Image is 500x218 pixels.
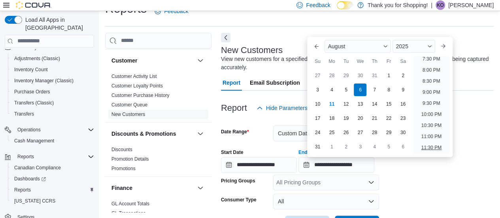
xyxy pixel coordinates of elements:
span: Reports [17,154,34,160]
button: [US_STATE] CCRS [8,195,97,207]
div: Button. Open the month selector. August is currently selected. [325,40,391,53]
span: Reports [11,185,94,195]
div: day-30 [354,69,366,82]
div: August, 2025 [310,68,410,154]
div: day-19 [340,112,352,125]
li: 10:00 PM [418,110,444,119]
div: day-8 [382,83,395,96]
button: Transfers (Classic) [8,97,97,108]
button: Operations [2,124,97,135]
span: Canadian Compliance [14,165,61,171]
input: Press the down key to open a popover containing a calendar. [221,157,297,173]
span: Promotion Details [111,156,149,162]
div: day-7 [368,83,381,96]
div: day-16 [396,98,409,110]
a: GL Transactions [111,210,146,216]
span: KO [437,0,443,10]
li: 8:00 PM [419,65,443,75]
div: day-5 [382,140,395,153]
a: Customer Loyalty Points [111,83,163,89]
h3: Discounts & Promotions [111,130,176,138]
p: Thank you for Shopping! [368,0,428,10]
span: Customer Queue [111,102,147,108]
label: Pricing Groups [221,178,255,184]
span: Washington CCRS [11,196,94,206]
a: Promotions [111,166,136,171]
a: Purchase Orders [11,87,53,97]
span: Operations [17,127,41,133]
span: Purchase Orders [11,87,94,97]
button: Canadian Compliance [8,162,97,173]
div: day-1 [325,140,338,153]
div: Mo [325,55,338,68]
a: Customer Queue [111,102,147,108]
div: day-5 [340,83,352,96]
img: Cova [16,1,51,9]
button: Inventory Manager (Classic) [8,75,97,86]
div: day-11 [325,98,338,110]
span: Inventory Manager (Classic) [11,76,94,85]
a: Feedback [151,3,191,19]
span: Cash Management [11,136,94,146]
div: We [354,55,366,68]
button: Operations [14,125,44,135]
div: day-2 [396,69,409,82]
a: Adjustments (Classic) [11,54,63,63]
span: Dashboards [14,176,46,182]
button: Finance [196,183,205,193]
label: End Date [298,149,319,155]
h3: Customer [111,57,137,64]
button: Next [221,33,230,42]
div: Fr [382,55,395,68]
button: Finance [111,184,194,192]
span: Transfers [11,109,94,119]
span: Discounts [111,146,132,153]
a: Reports [11,185,34,195]
div: day-21 [368,112,381,125]
span: Feedback [164,7,188,15]
span: Customer Activity List [111,73,157,80]
input: Press the down key to enter a popover containing a calendar. Press the escape key to close the po... [298,157,374,173]
li: 9:00 PM [419,87,443,97]
div: day-22 [382,112,395,125]
button: Transfers [8,108,97,119]
div: day-24 [311,126,324,139]
div: Th [368,55,381,68]
a: New Customers [111,112,145,117]
div: day-14 [368,98,381,110]
div: Discounts & Promotions [105,145,211,176]
li: 8:30 PM [419,76,443,86]
span: Reports [14,187,31,193]
button: Reports [2,151,97,162]
div: day-4 [325,83,338,96]
label: Date Range [221,129,249,135]
a: Cash Management [11,136,57,146]
span: Transfers [14,111,34,117]
span: GL Account Totals [111,201,149,207]
button: Next month [437,40,449,53]
button: Custom Date [273,125,379,141]
span: Dashboards [11,174,94,184]
span: Operations [14,125,94,135]
label: Consumer Type [221,197,257,203]
div: day-6 [396,140,409,153]
div: day-3 [311,83,324,96]
a: Canadian Compliance [11,163,64,173]
a: Dashboards [11,174,49,184]
button: Customer [111,57,194,64]
a: Discounts [111,147,132,152]
div: Sa [396,55,409,68]
span: Hide Parameters [266,104,308,112]
div: day-10 [311,98,324,110]
li: 11:00 PM [418,132,444,141]
div: day-31 [368,69,381,82]
div: Su [311,55,324,68]
button: Reports [14,152,37,161]
span: Load All Apps in [GEOGRAPHIC_DATA] [22,16,94,32]
button: Cash Management [8,135,97,146]
div: day-23 [396,112,409,125]
div: day-31 [311,140,324,153]
button: Previous Month [310,40,323,53]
